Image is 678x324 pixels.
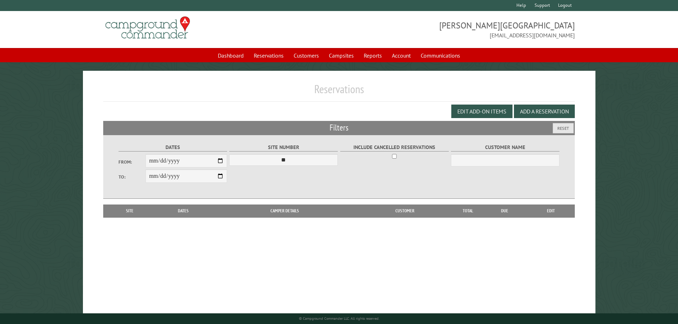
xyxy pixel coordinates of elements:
th: Due [482,205,527,217]
img: Campground Commander [103,14,192,42]
label: Site Number [229,143,338,152]
h1: Reservations [103,82,575,102]
a: Communications [416,49,464,62]
th: Camper Details [214,205,356,217]
a: Customers [289,49,323,62]
label: Customer Name [451,143,559,152]
a: Reservations [249,49,288,62]
button: Edit Add-on Items [451,105,513,118]
a: Dashboard [214,49,248,62]
label: Dates [119,143,227,152]
th: Dates [153,205,214,217]
span: [PERSON_NAME][GEOGRAPHIC_DATA] [EMAIL_ADDRESS][DOMAIN_NAME] [339,20,575,39]
label: To: [119,174,146,180]
h2: Filters [103,121,575,134]
button: Add a Reservation [514,105,575,118]
a: Campsites [325,49,358,62]
a: Reports [359,49,386,62]
a: Account [388,49,415,62]
th: Total [454,205,482,217]
small: © Campground Commander LLC. All rights reserved. [299,316,379,321]
label: From: [119,159,146,165]
th: Edit [527,205,575,217]
th: Customer [356,205,454,217]
th: Site [107,205,153,217]
label: Include Cancelled Reservations [340,143,449,152]
button: Reset [553,123,574,133]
